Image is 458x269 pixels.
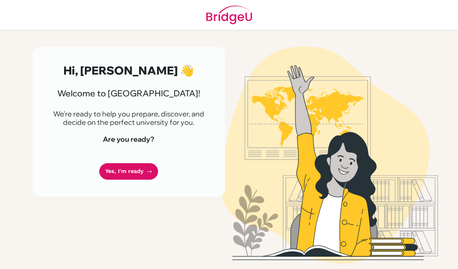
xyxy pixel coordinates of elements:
[50,110,208,127] p: We're ready to help you prepare, discover, and decide on the perfect university for you.
[50,88,208,98] h3: Welcome to [GEOGRAPHIC_DATA]!
[50,64,208,77] h2: Hi, [PERSON_NAME] 👋
[99,163,158,180] a: Yes, I'm ready
[50,135,208,143] h4: Are you ready?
